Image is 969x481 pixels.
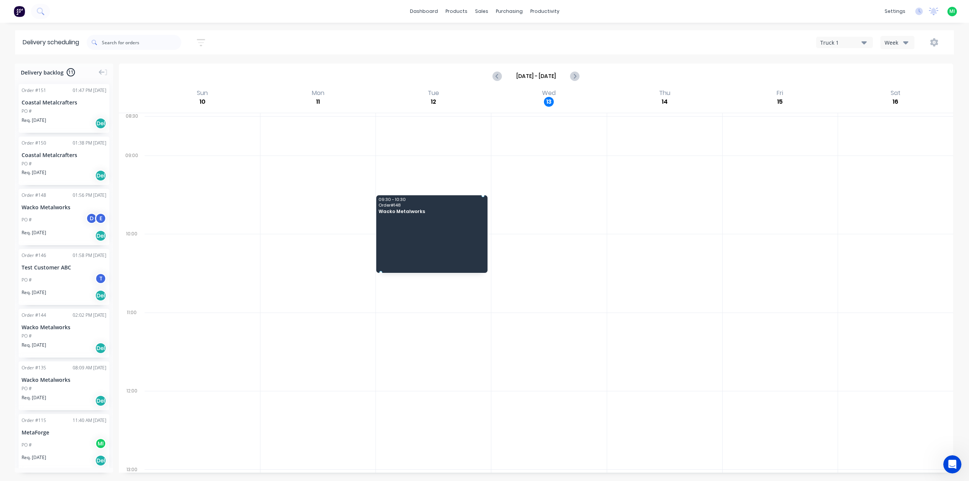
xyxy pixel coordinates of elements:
span: Req. [DATE] [22,289,46,296]
div: D [86,213,97,224]
div: settings [881,6,909,17]
div: Del [95,290,106,301]
div: Del [95,395,106,406]
img: Factory [14,6,25,17]
span: Delivery backlog [21,68,64,76]
span: 11 [67,68,75,76]
div: sales [471,6,492,17]
div: 01:38 PM [DATE] [73,140,106,146]
div: Del [95,342,106,354]
div: PO # [22,108,32,115]
div: Coastal Metalcrafters [22,151,106,159]
div: Order # 115 [22,417,46,424]
div: Del [95,455,106,466]
div: Coastal Metalcrafters [22,98,106,106]
div: Wacko Metalworks [22,376,106,384]
span: MI [949,8,955,15]
div: Del [95,230,106,241]
span: Req. [DATE] [22,394,46,401]
div: PO # [22,160,32,167]
div: PO # [22,277,32,283]
span: Req. [DATE] [22,342,46,349]
div: products [442,6,471,17]
div: Test Customer ABC [22,263,106,271]
span: Req. [DATE] [22,117,46,124]
div: Wacko Metalworks [22,323,106,331]
div: Order # 146 [22,252,46,259]
div: 08:09 AM [DATE] [73,364,106,371]
div: Wacko Metalworks [22,203,106,211]
a: dashboard [406,6,442,17]
div: Truck 1 [820,39,862,47]
span: Req. [DATE] [22,229,46,236]
button: Truck 1 [816,37,873,48]
div: 01:56 PM [DATE] [73,192,106,199]
div: 01:47 PM [DATE] [73,87,106,94]
div: Order # 135 [22,364,46,371]
span: Req. [DATE] [22,169,46,176]
div: PO # [22,216,32,223]
div: PO # [22,385,32,392]
div: purchasing [492,6,527,17]
div: E [95,213,106,224]
div: 11:40 AM [DATE] [73,417,106,424]
div: Order # 150 [22,140,46,146]
div: Del [95,170,106,181]
div: M I [95,438,106,449]
iframe: Intercom live chat [943,455,961,473]
div: MetaForge [22,428,106,436]
div: productivity [527,6,563,17]
div: PO # [22,333,32,339]
div: Order # 151 [22,87,46,94]
div: Week [885,39,907,47]
div: Order # 144 [22,312,46,319]
div: 01:58 PM [DATE] [73,252,106,259]
div: T [95,273,106,284]
div: Order # 148 [22,192,46,199]
div: Delivery scheduling [15,30,87,54]
div: PO # [22,442,32,448]
div: 02:02 PM [DATE] [73,312,106,319]
input: Search for orders [102,35,181,50]
button: Week [880,36,914,49]
div: Del [95,118,106,129]
span: Req. [DATE] [22,454,46,461]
